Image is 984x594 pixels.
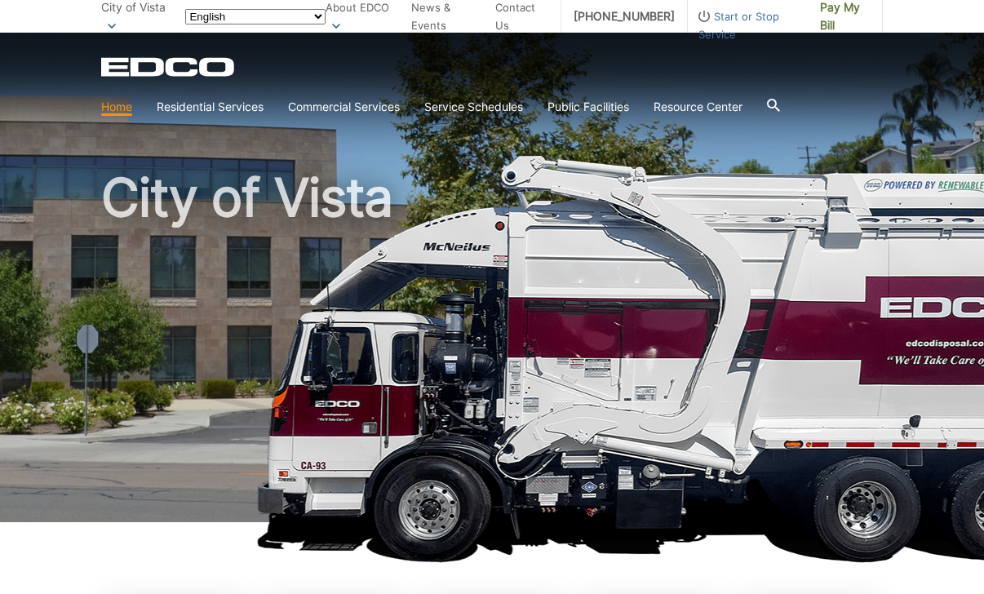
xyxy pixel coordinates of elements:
a: Public Facilities [547,98,629,116]
a: Residential Services [157,98,264,116]
select: Select a language [185,9,326,24]
a: Service Schedules [424,98,523,116]
a: Commercial Services [288,98,400,116]
h1: City of Vista [101,171,883,530]
a: Resource Center [654,98,742,116]
a: EDCD logo. Return to the homepage. [101,57,237,77]
a: Home [101,98,132,116]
